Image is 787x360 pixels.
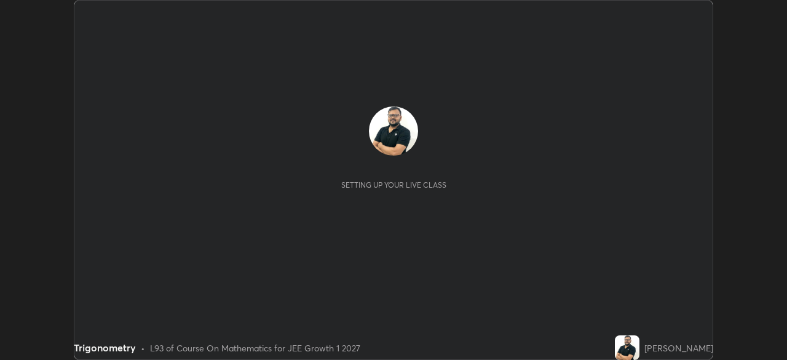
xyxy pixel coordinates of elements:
div: Trigonometry [74,340,136,355]
div: Setting up your live class [341,180,446,190]
div: • [141,342,145,354]
img: f98899dc132a48bf82b1ca03f1bb1e20.jpg [369,106,418,156]
div: [PERSON_NAME] [644,342,713,354]
img: f98899dc132a48bf82b1ca03f1bb1e20.jpg [615,335,639,360]
div: L93 of Course On Mathematics for JEE Growth 1 2027 [150,342,360,354]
